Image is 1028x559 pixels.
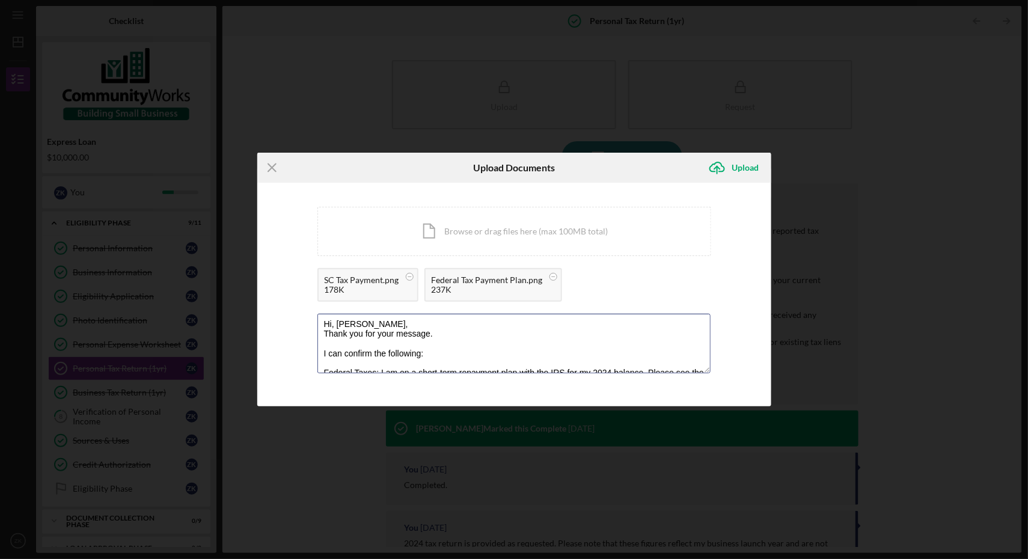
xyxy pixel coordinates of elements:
[732,156,759,180] div: Upload
[325,275,399,285] div: SC Tax Payment.png
[432,285,543,295] div: 237K
[702,156,771,180] button: Upload
[325,285,399,295] div: 178K
[473,162,555,173] h6: Upload Documents
[432,275,543,285] div: Federal Tax Payment Plan.png
[317,314,711,373] textarea: Hi, [PERSON_NAME], Thank you for your message. I can confirm the following: Federal Taxes: I am o...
